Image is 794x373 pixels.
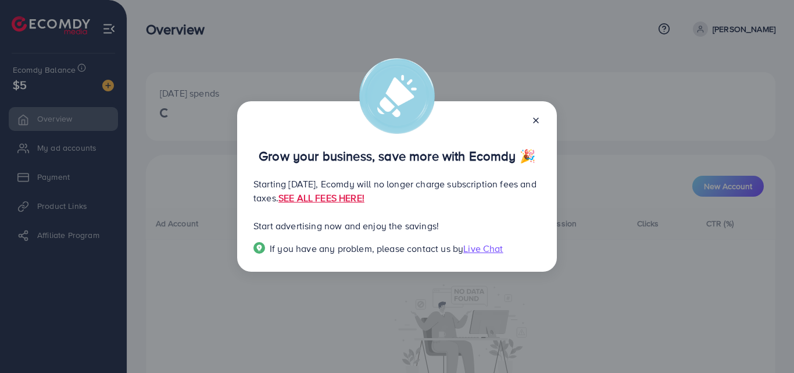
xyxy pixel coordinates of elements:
p: Start advertising now and enjoy the savings! [253,219,541,233]
img: Popup guide [253,242,265,254]
p: Grow your business, save more with Ecomdy 🎉 [253,149,541,163]
p: Starting [DATE], Ecomdy will no longer charge subscription fees and taxes. [253,177,541,205]
a: SEE ALL FEES HERE! [278,191,364,204]
span: Live Chat [463,242,503,255]
img: alert [359,58,435,134]
span: If you have any problem, please contact us by [270,242,463,255]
